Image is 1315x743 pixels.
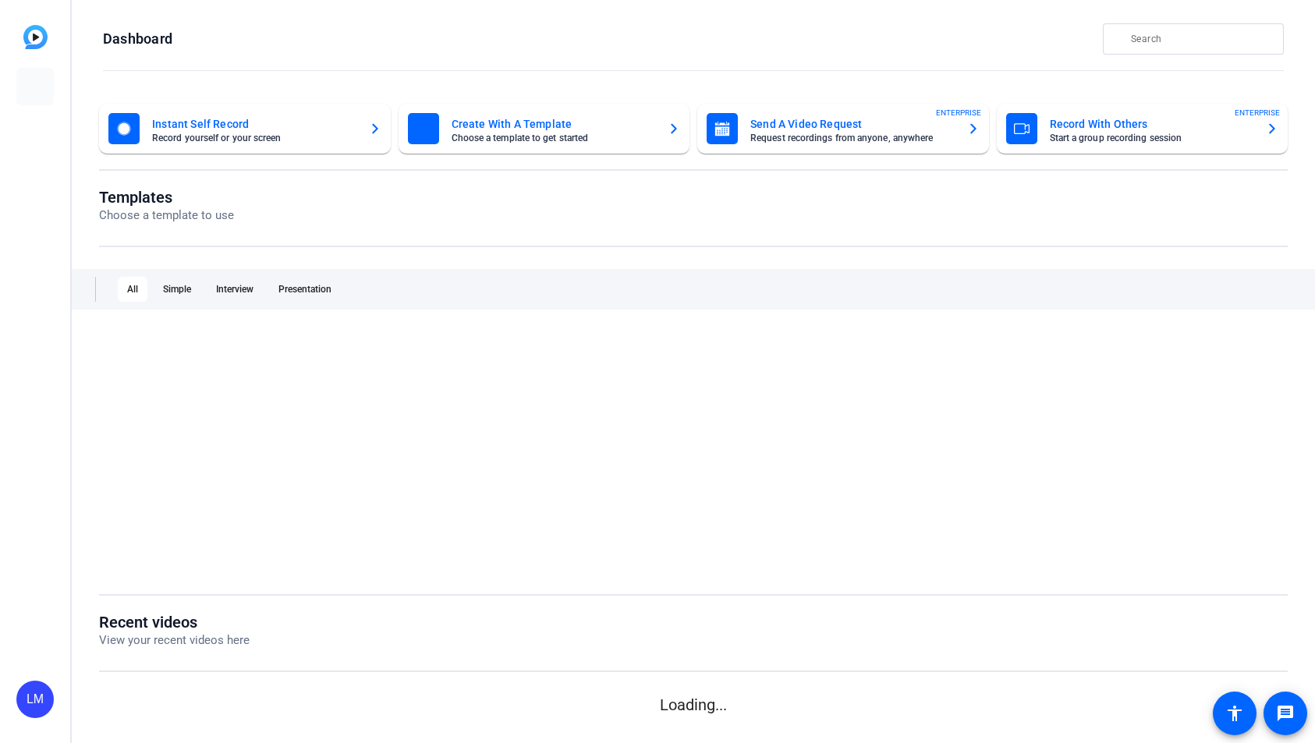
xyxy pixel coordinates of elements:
[99,613,250,632] h1: Recent videos
[103,30,172,48] h1: Dashboard
[750,115,955,133] mat-card-title: Send A Video Request
[750,133,955,143] mat-card-subtitle: Request recordings from anyone, anywhere
[99,693,1288,716] p: Loading...
[936,107,981,119] span: ENTERPRISE
[399,104,690,154] button: Create With A TemplateChoose a template to get started
[23,25,48,49] img: blue-gradient.svg
[207,277,263,302] div: Interview
[1050,133,1254,143] mat-card-subtitle: Start a group recording session
[697,104,989,154] button: Send A Video RequestRequest recordings from anyone, anywhereENTERPRISE
[1235,107,1280,119] span: ENTERPRISE
[1276,704,1295,723] mat-icon: message
[99,188,234,207] h1: Templates
[452,115,656,133] mat-card-title: Create With A Template
[269,277,341,302] div: Presentation
[997,104,1288,154] button: Record With OthersStart a group recording sessionENTERPRISE
[16,681,54,718] div: LM
[1225,704,1244,723] mat-icon: accessibility
[1131,30,1271,48] input: Search
[99,632,250,649] p: View your recent videos here
[152,115,356,133] mat-card-title: Instant Self Record
[152,133,356,143] mat-card-subtitle: Record yourself or your screen
[99,207,234,225] p: Choose a template to use
[452,133,656,143] mat-card-subtitle: Choose a template to get started
[1050,115,1254,133] mat-card-title: Record With Others
[99,104,391,154] button: Instant Self RecordRecord yourself or your screen
[154,277,200,302] div: Simple
[118,277,147,302] div: All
